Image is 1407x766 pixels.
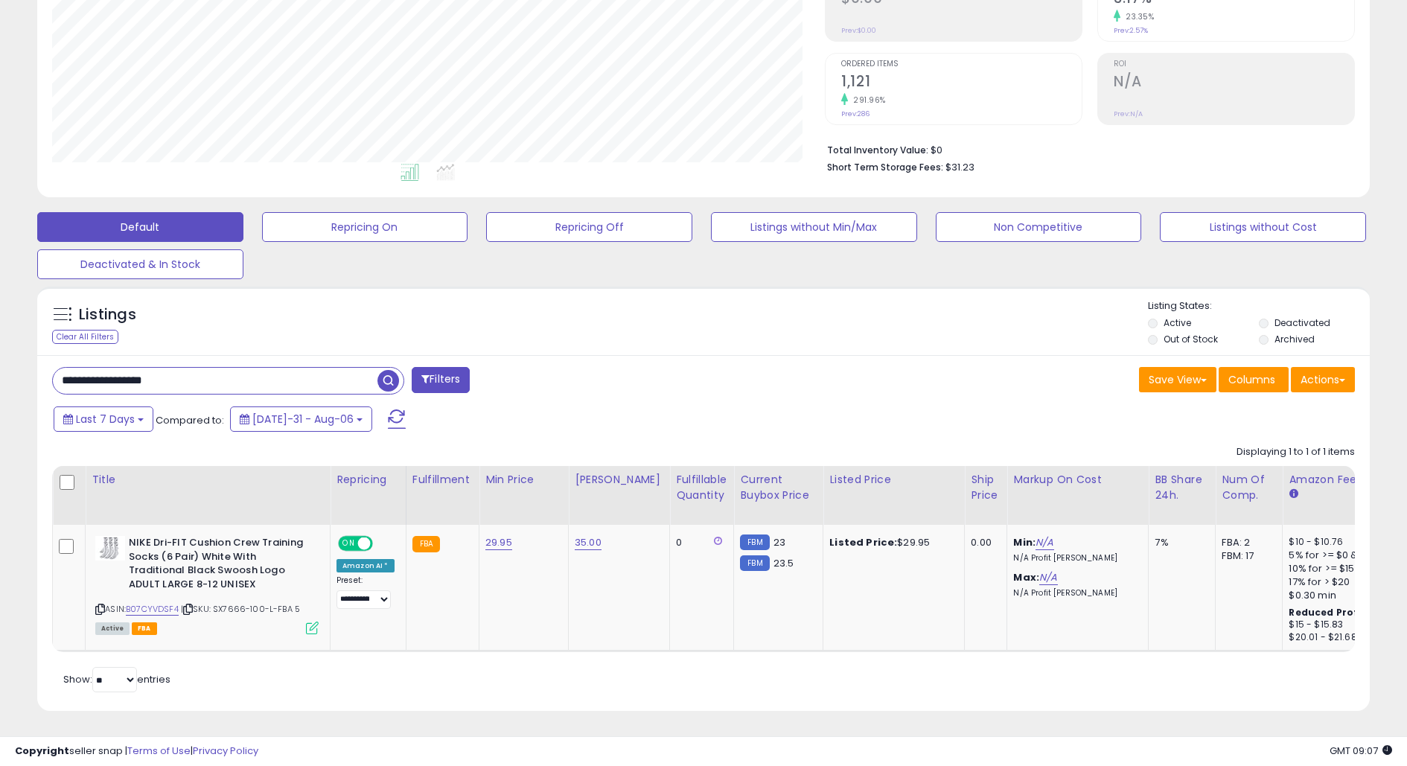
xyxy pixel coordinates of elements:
[262,212,468,242] button: Repricing On
[126,603,179,616] a: B07CYVDSF4
[15,744,258,759] div: seller snap | |
[971,472,1001,503] div: Ship Price
[1222,536,1271,549] div: FBA: 2
[252,412,354,427] span: [DATE]-31 - Aug-06
[1013,570,1039,584] b: Max:
[1237,445,1355,459] div: Displaying 1 to 1 of 1 items
[486,212,692,242] button: Repricing Off
[848,95,886,106] small: 291.96%
[132,622,157,635] span: FBA
[54,406,153,432] button: Last 7 Days
[1013,472,1142,488] div: Markup on Cost
[63,672,170,686] span: Show: entries
[1013,553,1137,564] p: N/A Profit [PERSON_NAME]
[971,536,995,549] div: 0.00
[95,536,319,633] div: ASIN:
[740,555,769,571] small: FBM
[336,559,395,572] div: Amazon AI *
[841,73,1082,93] h2: 1,121
[827,140,1344,158] li: $0
[181,603,300,615] span: | SKU: SX7666-100-L-FBA 5
[336,472,400,488] div: Repricing
[1160,212,1366,242] button: Listings without Cost
[829,536,953,549] div: $29.95
[711,212,917,242] button: Listings without Min/Max
[1222,549,1271,563] div: FBM: 17
[92,472,324,488] div: Title
[773,556,794,570] span: 23.5
[485,535,512,550] a: 29.95
[575,472,663,488] div: [PERSON_NAME]
[1013,535,1036,549] b: Min:
[95,622,130,635] span: All listings currently available for purchase on Amazon
[1164,333,1218,345] label: Out of Stock
[412,472,473,488] div: Fulfillment
[1114,60,1354,68] span: ROI
[740,534,769,550] small: FBM
[485,472,562,488] div: Min Price
[829,535,897,549] b: Listed Price:
[127,744,191,758] a: Terms of Use
[1139,367,1216,392] button: Save View
[339,537,358,550] span: ON
[95,536,125,561] img: 31yiWDNF62L._SL40_.jpg
[1120,11,1154,22] small: 23.35%
[773,535,785,549] span: 23
[156,413,224,427] span: Compared to:
[1036,535,1053,550] a: N/A
[1222,472,1276,503] div: Num of Comp.
[371,537,395,550] span: OFF
[1330,744,1392,758] span: 2025-08-14 09:07 GMT
[1013,588,1137,599] p: N/A Profit [PERSON_NAME]
[827,161,943,173] b: Short Term Storage Fees:
[1114,73,1354,93] h2: N/A
[740,472,817,503] div: Current Buybox Price
[841,109,870,118] small: Prev: 286
[1291,367,1355,392] button: Actions
[79,304,136,325] h5: Listings
[1155,536,1204,549] div: 7%
[1274,333,1315,345] label: Archived
[945,160,974,174] span: $31.23
[1289,606,1386,619] b: Reduced Prof. Rng.
[676,472,727,503] div: Fulfillable Quantity
[1155,472,1209,503] div: BB Share 24h.
[1148,299,1369,313] p: Listing States:
[1289,488,1298,501] small: Amazon Fees.
[1219,367,1289,392] button: Columns
[193,744,258,758] a: Privacy Policy
[412,536,440,552] small: FBA
[129,536,310,595] b: NIKE Dri-FIT Cushion Crew Training Socks (6 Pair) White With Traditional Black Swoosh Logo ADULT ...
[1007,466,1149,525] th: The percentage added to the cost of goods (COGS) that forms the calculator for Min & Max prices.
[1164,316,1191,329] label: Active
[936,212,1142,242] button: Non Competitive
[37,249,243,279] button: Deactivated & In Stock
[676,536,722,549] div: 0
[1039,570,1057,585] a: N/A
[336,575,395,609] div: Preset:
[841,26,876,35] small: Prev: $0.00
[230,406,372,432] button: [DATE]-31 - Aug-06
[37,212,243,242] button: Default
[52,330,118,344] div: Clear All Filters
[15,744,69,758] strong: Copyright
[575,535,602,550] a: 35.00
[1228,372,1275,387] span: Columns
[1114,26,1148,35] small: Prev: 2.57%
[841,60,1082,68] span: Ordered Items
[76,412,135,427] span: Last 7 Days
[412,367,470,393] button: Filters
[1114,109,1143,118] small: Prev: N/A
[829,472,958,488] div: Listed Price
[1274,316,1330,329] label: Deactivated
[827,144,928,156] b: Total Inventory Value:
